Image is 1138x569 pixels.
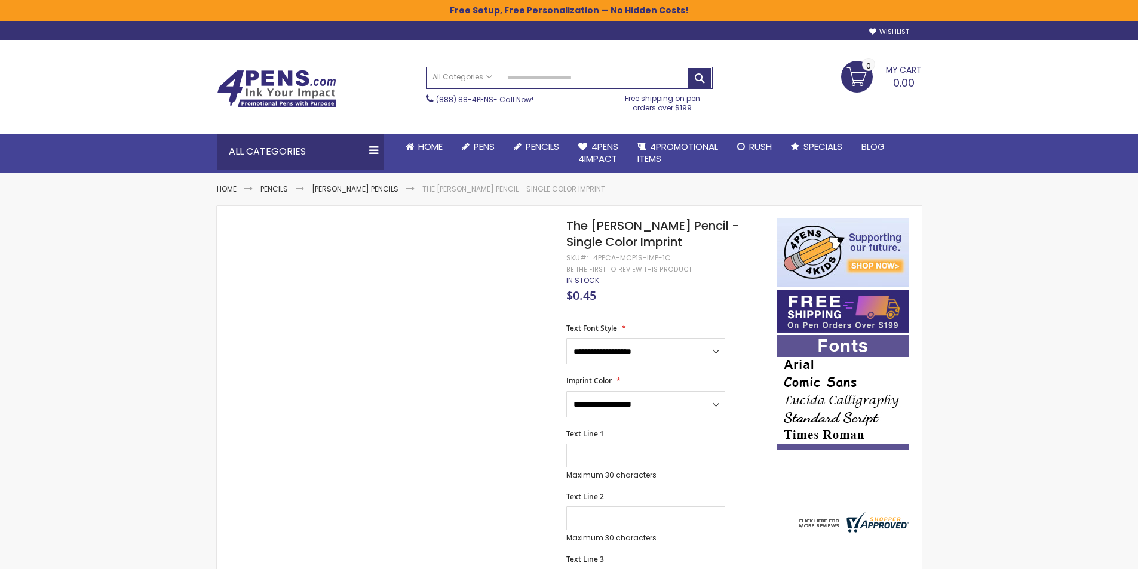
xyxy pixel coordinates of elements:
[796,512,909,533] img: 4pens.com widget logo
[474,140,495,153] span: Pens
[396,134,452,160] a: Home
[217,134,384,170] div: All Categories
[260,184,288,194] a: Pencils
[566,276,599,285] div: Availability
[566,275,599,285] span: In stock
[777,290,909,333] img: Free shipping on orders over $199
[566,265,692,274] a: Be the first to review this product
[869,27,909,36] a: Wishlist
[566,491,604,502] span: Text Line 2
[427,67,498,87] a: All Categories
[893,75,915,90] span: 0.00
[728,134,781,160] a: Rush
[526,140,559,153] span: Pencils
[452,134,504,160] a: Pens
[436,94,493,104] a: (888) 88-4PENS
[566,217,739,250] span: The [PERSON_NAME] Pencil - Single Color Imprint
[566,323,617,333] span: Text Font Style
[432,72,492,82] span: All Categories
[841,61,922,91] a: 0.00 0
[566,429,604,439] span: Text Line 1
[777,218,909,287] img: 4pens 4 kids
[418,140,443,153] span: Home
[436,94,533,104] span: - Call Now!
[578,140,618,165] span: 4Pens 4impact
[866,60,871,72] span: 0
[612,89,713,113] div: Free shipping on pen orders over $199
[566,253,588,263] strong: SKU
[217,184,237,194] a: Home
[566,554,604,564] span: Text Line 3
[593,253,671,263] div: 4PPCA-MCP1S-IMP-1C
[777,335,909,450] img: font-personalization-examples
[566,376,612,386] span: Imprint Color
[861,140,885,153] span: Blog
[628,134,728,173] a: 4PROMOTIONALITEMS
[637,140,718,165] span: 4PROMOTIONAL ITEMS
[217,70,336,108] img: 4Pens Custom Pens and Promotional Products
[749,140,772,153] span: Rush
[803,140,842,153] span: Specials
[569,134,628,173] a: 4Pens4impact
[781,134,852,160] a: Specials
[566,287,596,303] span: $0.45
[422,184,605,194] li: The [PERSON_NAME] Pencil - Single Color Imprint
[796,525,909,535] a: 4pens.com certificate URL
[566,533,725,543] p: Maximum 30 characters
[312,184,398,194] a: [PERSON_NAME] Pencils
[566,470,725,480] p: Maximum 30 characters
[852,134,894,160] a: Blog
[504,134,569,160] a: Pencils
